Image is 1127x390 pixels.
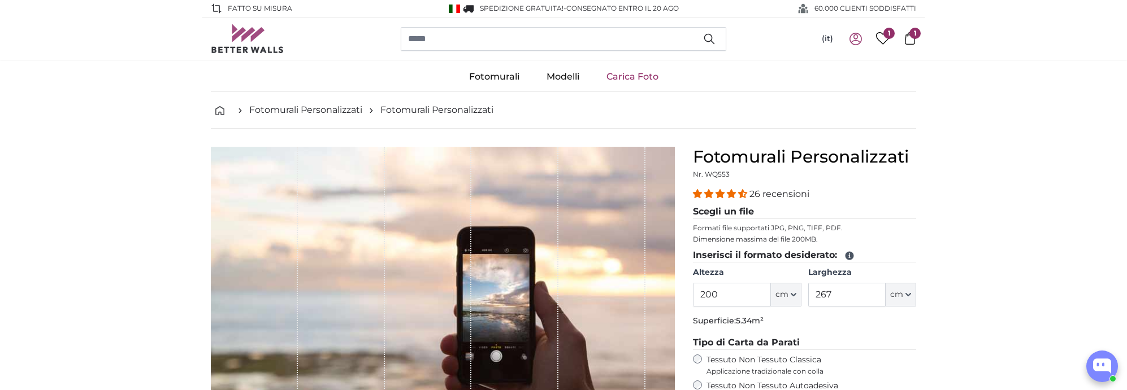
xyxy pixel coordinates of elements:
button: Open chatbox [1086,350,1118,382]
nav: breadcrumbs [211,92,916,129]
span: 60.000 CLIENTI SODDISFATTI [814,3,916,14]
img: Betterwalls [211,24,284,53]
label: Larghezza [808,267,916,278]
a: Fotomurali Personalizzati [249,103,362,117]
button: cm [771,283,801,306]
label: Altezza [693,267,801,278]
p: Formati file supportati JPG, PNG, TIFF, PDF. [693,224,916,233]
span: 26 recensioni [749,189,809,199]
a: Fotomurali Personalizzati [380,103,493,117]
span: Spedizione GRATUITA! [480,4,563,12]
span: 1 [883,28,895,39]
span: cm [890,289,903,300]
span: 1 [909,28,921,39]
span: 5.34m² [736,315,764,326]
button: cm [886,283,916,306]
h1: Fotomurali Personalizzati [693,147,916,167]
span: Nr. WQ553 [693,170,730,178]
span: Applicazione tradizionale con colla [706,367,916,376]
span: Consegnato entro il 20 ago [566,4,679,12]
p: Superficie: [693,315,916,327]
a: Carica Foto [593,62,672,91]
label: Tessuto Non Tessuto Classica [706,354,916,376]
legend: Inserisci il formato desiderato: [693,248,916,262]
a: Modelli [533,62,593,91]
img: Italia [449,5,460,13]
legend: Scegli un file [693,205,916,219]
p: Dimensione massima del file 200MB. [693,235,916,244]
span: 4.54 stars [693,189,749,199]
span: - [563,4,679,12]
a: Fotomurali [456,62,533,91]
span: cm [775,289,788,300]
span: Fatto su misura [228,3,292,14]
legend: Tipo di Carta da Parati [693,336,916,350]
button: (it) [813,29,842,49]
